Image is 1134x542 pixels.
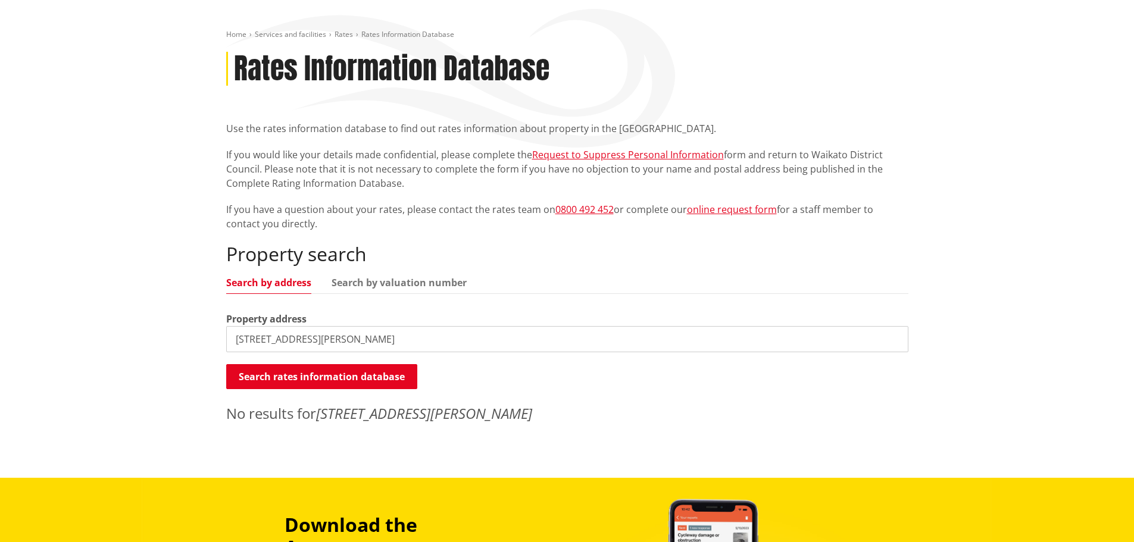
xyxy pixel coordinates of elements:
[226,243,908,265] h2: Property search
[234,52,549,86] h1: Rates Information Database
[335,29,353,39] a: Rates
[226,278,311,287] a: Search by address
[226,30,908,40] nav: breadcrumb
[226,148,908,190] p: If you would like your details made confidential, please complete the form and return to Waikato ...
[226,364,417,389] button: Search rates information database
[1079,492,1122,535] iframe: Messenger Launcher
[226,312,307,326] label: Property address
[316,403,532,423] em: [STREET_ADDRESS][PERSON_NAME]
[255,29,326,39] a: Services and facilities
[226,326,908,352] input: e.g. Duke Street NGARUAWAHIA
[226,202,908,231] p: If you have a question about your rates, please contact the rates team on or complete our for a s...
[532,148,724,161] a: Request to Suppress Personal Information
[226,403,908,424] p: No results for
[555,203,614,216] a: 0800 492 452
[687,203,777,216] a: online request form
[226,29,246,39] a: Home
[226,121,908,136] p: Use the rates information database to find out rates information about property in the [GEOGRAPHI...
[361,29,454,39] span: Rates Information Database
[332,278,467,287] a: Search by valuation number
